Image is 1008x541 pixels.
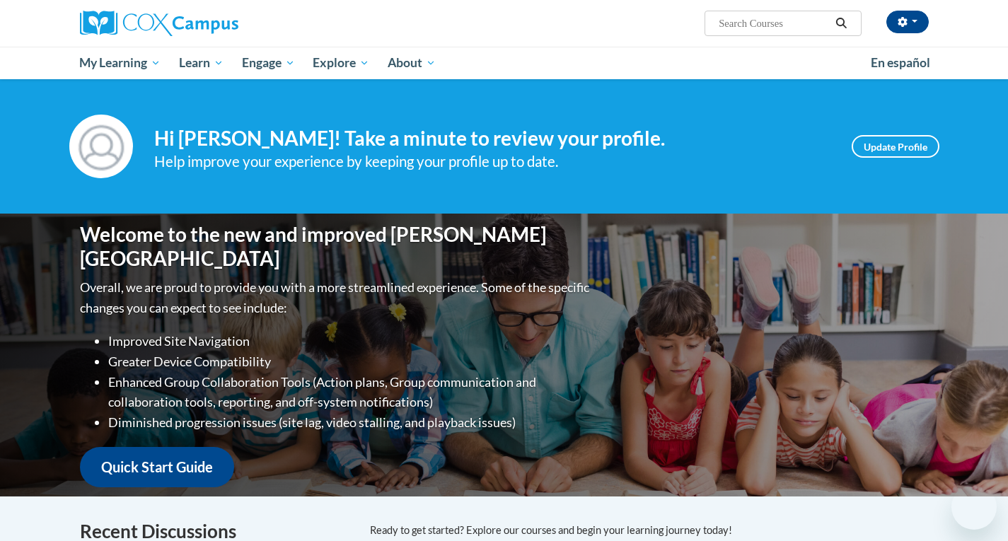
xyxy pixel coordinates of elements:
span: Engage [242,54,295,71]
li: Greater Device Compatibility [108,351,593,372]
div: Main menu [59,47,950,79]
a: About [378,47,445,79]
p: Overall, we are proud to provide you with a more streamlined experience. Some of the specific cha... [80,277,593,318]
a: Update Profile [852,135,939,158]
li: Improved Site Navigation [108,331,593,351]
span: About [388,54,436,71]
h4: Hi [PERSON_NAME]! Take a minute to review your profile. [154,127,830,151]
a: Engage [233,47,304,79]
img: Cox Campus [80,11,238,36]
span: Learn [179,54,224,71]
li: Diminished progression issues (site lag, video stalling, and playback issues) [108,412,593,433]
li: Enhanced Group Collaboration Tools (Action plans, Group communication and collaboration tools, re... [108,372,593,413]
a: My Learning [71,47,170,79]
span: En español [871,55,930,70]
button: Search [830,15,852,32]
img: Profile Image [69,115,133,178]
a: Explore [303,47,378,79]
div: Help improve your experience by keeping your profile up to date. [154,150,830,173]
span: My Learning [79,54,161,71]
button: Account Settings [886,11,929,33]
input: Search Courses [717,15,830,32]
a: Cox Campus [80,11,349,36]
a: Quick Start Guide [80,447,234,487]
h1: Welcome to the new and improved [PERSON_NAME][GEOGRAPHIC_DATA] [80,223,593,270]
span: Explore [313,54,369,71]
a: En español [862,48,939,78]
a: Learn [170,47,233,79]
iframe: Button to launch messaging window [951,484,997,530]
